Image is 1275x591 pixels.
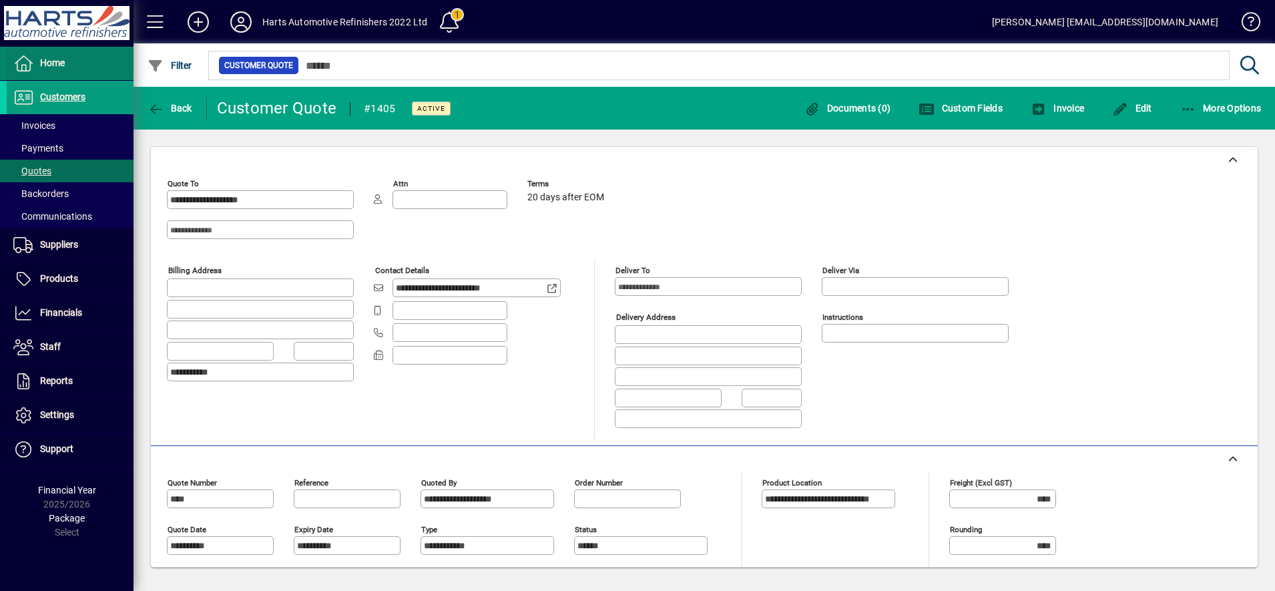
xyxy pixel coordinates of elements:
span: Documents (0) [804,103,890,114]
span: Suppliers [40,239,78,250]
span: Staff [40,341,61,352]
mat-label: Type [421,524,437,534]
a: Backorders [7,182,134,205]
button: Add [177,10,220,34]
button: Profile [220,10,262,34]
button: Back [144,96,196,120]
span: Payments [13,143,63,154]
span: Edit [1112,103,1152,114]
mat-label: Deliver To [615,266,650,275]
mat-label: Quote date [168,524,206,534]
span: Invoice [1031,103,1084,114]
span: Backorders [13,188,69,199]
span: More Options [1180,103,1262,114]
mat-label: Reference [294,477,328,487]
a: Quotes [7,160,134,182]
mat-label: Deliver via [822,266,859,275]
span: Quotes [13,166,51,176]
span: Filter [148,60,192,71]
span: Communications [13,211,92,222]
mat-label: Instructions [822,313,863,322]
span: Active [417,104,445,113]
span: Customers [40,91,85,102]
button: Documents (0) [800,96,894,120]
span: Custom Fields [919,103,1003,114]
div: Harts Automotive Refinishers 2022 Ltd [262,11,427,33]
a: Home [7,47,134,80]
div: #1405 [364,98,395,120]
a: Financials [7,297,134,330]
a: Settings [7,399,134,432]
mat-label: Rounding [950,524,982,534]
button: More Options [1177,96,1265,120]
span: Settings [40,409,74,420]
mat-label: Quote number [168,477,217,487]
a: Knowledge Base [1232,3,1258,46]
span: Package [49,513,85,524]
app-page-header-button: Back [134,96,207,120]
span: Support [40,443,73,454]
span: Invoices [13,120,55,131]
mat-label: Product location [762,477,822,487]
a: Invoices [7,114,134,137]
span: Products [40,273,78,284]
a: Payments [7,137,134,160]
button: Invoice [1027,96,1087,120]
a: Communications [7,205,134,228]
button: Edit [1109,96,1156,120]
button: Custom Fields [915,96,1006,120]
span: 20 days after EOM [527,192,604,203]
span: Terms [527,180,607,188]
mat-label: Order number [575,477,623,487]
a: Reports [7,365,134,398]
mat-label: Quoted by [421,477,457,487]
mat-label: Freight (excl GST) [950,477,1012,487]
mat-label: Status [575,524,597,534]
a: Products [7,262,134,296]
mat-label: Attn [393,179,408,188]
mat-label: Expiry date [294,524,333,534]
span: Financials [40,307,82,318]
a: Staff [7,331,134,364]
span: Customer Quote [224,59,293,72]
span: Reports [40,375,73,386]
a: Suppliers [7,228,134,262]
div: [PERSON_NAME] [EMAIL_ADDRESS][DOMAIN_NAME] [992,11,1218,33]
a: Support [7,433,134,466]
div: Customer Quote [217,97,337,119]
button: Filter [144,53,196,77]
span: Home [40,57,65,68]
span: Back [148,103,192,114]
mat-label: Quote To [168,179,199,188]
span: Financial Year [38,485,96,496]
